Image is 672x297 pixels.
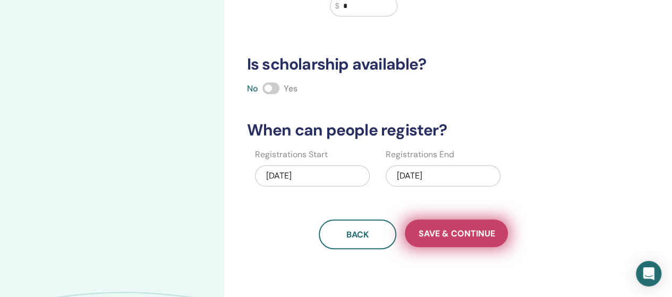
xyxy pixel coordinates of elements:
button: Save & Continue [405,219,508,247]
label: Registrations Start [255,148,328,161]
div: [DATE] [386,165,500,186]
h3: When can people register? [241,121,586,140]
span: No [247,83,258,94]
span: Yes [284,83,297,94]
h3: Is scholarship available? [241,55,586,74]
div: Open Intercom Messenger [636,261,661,286]
span: $ [335,1,339,12]
label: Registrations End [386,148,454,161]
span: Save & Continue [418,228,495,239]
button: Back [319,219,396,249]
span: Back [346,229,369,240]
div: [DATE] [255,165,370,186]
